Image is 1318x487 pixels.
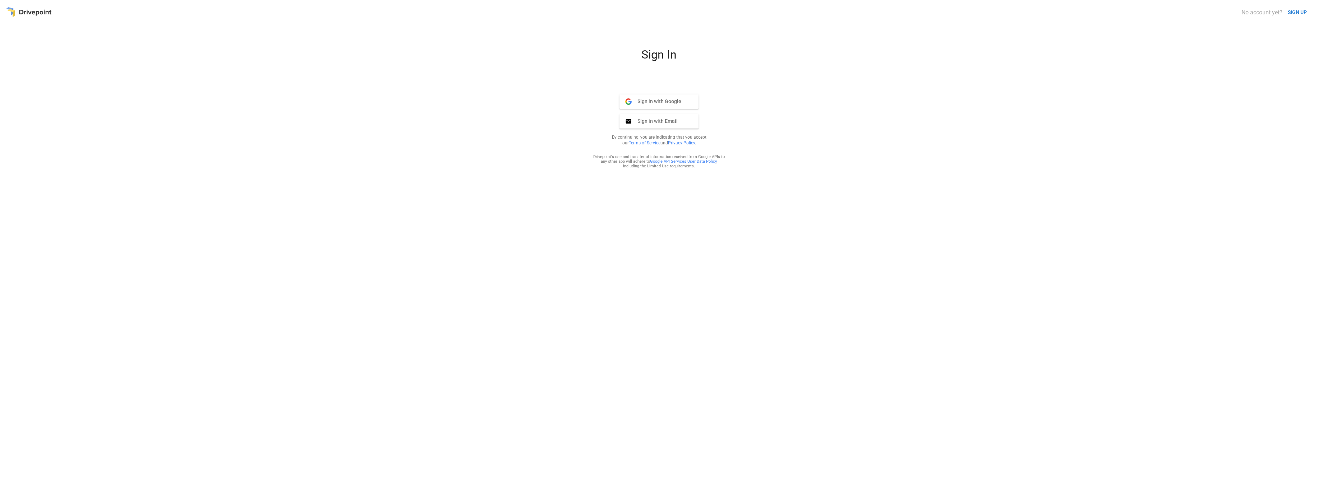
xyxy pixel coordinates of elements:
[619,94,699,109] button: Sign in with Google
[603,134,715,146] p: By continuing, you are indicating that you accept our and .
[650,159,716,164] a: Google API Services User Data Policy
[632,98,681,105] span: Sign in with Google
[1285,6,1310,19] button: SIGN UP
[632,118,678,124] span: Sign in with Email
[1241,9,1282,16] div: No account yet?
[593,154,725,168] div: Drivepoint's use and transfer of information received from Google APIs to any other app will adhe...
[629,140,660,145] a: Terms of Service
[619,114,699,129] button: Sign in with Email
[573,48,745,67] div: Sign In
[668,140,695,145] a: Privacy Policy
